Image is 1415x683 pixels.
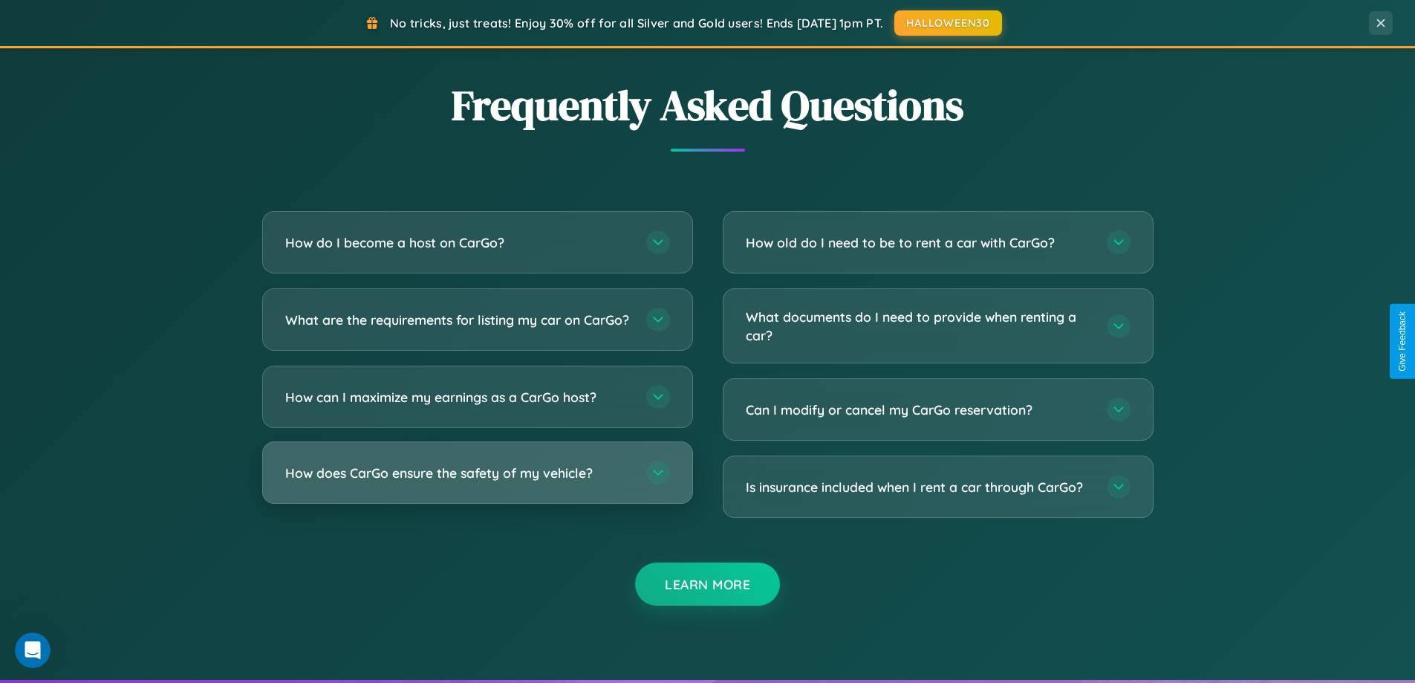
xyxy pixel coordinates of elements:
h3: What are the requirements for listing my car on CarGo? [285,311,631,329]
h2: Frequently Asked Questions [262,77,1154,134]
span: No tricks, just treats! Enjoy 30% off for all Silver and Gold users! Ends [DATE] 1pm PT. [390,16,883,30]
div: Give Feedback [1397,311,1408,372]
h3: How do I become a host on CarGo? [285,233,631,252]
iframe: Intercom live chat [15,632,51,668]
h3: Can I modify or cancel my CarGo reservation? [746,401,1092,419]
h3: How old do I need to be to rent a car with CarGo? [746,233,1092,252]
button: HALLOWEEN30 [894,10,1002,36]
button: Learn More [635,563,780,606]
h3: What documents do I need to provide when renting a car? [746,308,1092,344]
h3: How does CarGo ensure the safety of my vehicle? [285,464,631,482]
h3: How can I maximize my earnings as a CarGo host? [285,388,631,407]
h3: Is insurance included when I rent a car through CarGo? [746,478,1092,496]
